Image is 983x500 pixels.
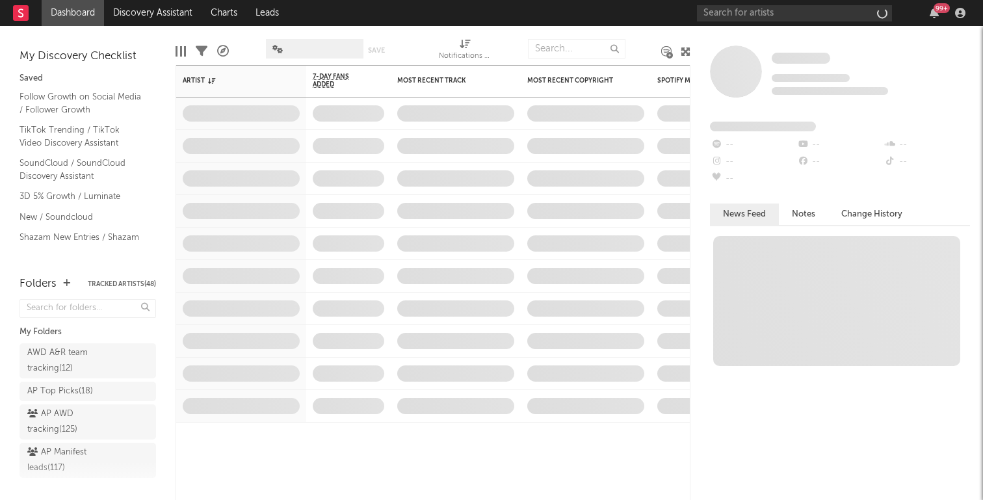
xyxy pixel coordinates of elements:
span: 0 fans last week [772,87,888,95]
div: AWD A&R team tracking ( 12 ) [27,345,119,376]
div: -- [796,137,883,153]
div: AP Manifest leads ( 117 ) [27,445,119,476]
a: AP Manifest leads(117) [20,443,156,478]
div: -- [796,153,883,170]
a: AWD A&R team tracking(12) [20,343,156,378]
span: 7-Day Fans Added [313,73,365,88]
div: Folders [20,276,57,292]
a: Shazam New Entries / Shazam [20,230,143,244]
div: -- [884,137,970,153]
div: -- [710,170,796,187]
div: My Folders [20,324,156,340]
button: Change History [828,204,915,225]
input: Search for artists [697,5,892,21]
div: Notifications (Artist) [439,33,491,70]
div: Most Recent Copyright [527,77,625,85]
a: 3D 5% Growth / Luminate [20,189,143,204]
div: -- [884,153,970,170]
div: AP AWD tracking ( 125 ) [27,406,119,438]
input: Search... [528,39,625,59]
button: News Feed [710,204,779,225]
div: 99 + [934,3,950,13]
span: Some Artist [772,53,830,64]
span: Fans Added by Platform [710,122,816,131]
div: Artist [183,77,280,85]
a: AP Top Picks(18) [20,382,156,401]
div: Spotify Monthly Listeners [657,77,755,85]
div: AP Top Picks ( 18 ) [27,384,93,399]
a: Follow Growth on Social Media / Follower Growth [20,90,143,116]
div: -- [710,153,796,170]
div: A&R Pipeline [217,33,229,70]
button: Notes [779,204,828,225]
div: Notifications (Artist) [439,49,491,64]
a: Top 50/100 Viral / Spotify/Apple Discovery Assistant [20,251,143,291]
button: Tracked Artists(48) [88,281,156,287]
div: Edit Columns [176,33,186,70]
div: -- [710,137,796,153]
div: Saved [20,71,156,86]
button: 99+ [930,8,939,18]
a: TikTok Trending / TikTok Video Discovery Assistant [20,123,143,150]
div: Filters [196,33,207,70]
a: SoundCloud / SoundCloud Discovery Assistant [20,156,143,183]
input: Search for folders... [20,299,156,318]
span: Tracking Since: [DATE] [772,74,850,82]
button: Save [368,47,385,54]
div: My Discovery Checklist [20,49,156,64]
div: Most Recent Track [397,77,495,85]
a: AP AWD tracking(125) [20,404,156,440]
a: Some Artist [772,52,830,65]
a: New / Soundcloud [20,210,143,224]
